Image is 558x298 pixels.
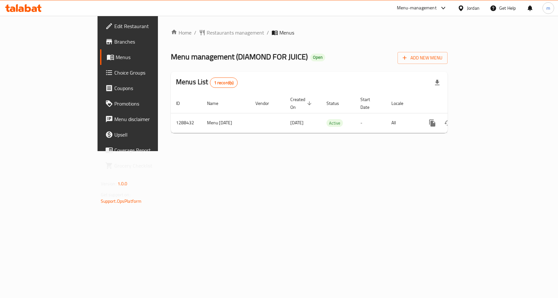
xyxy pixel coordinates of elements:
[118,180,128,188] span: 1.0.0
[360,96,378,111] span: Start Date
[255,99,277,107] span: Vendor
[176,99,188,107] span: ID
[100,80,191,96] a: Coupons
[114,84,186,92] span: Coupons
[425,115,440,131] button: more
[101,197,142,205] a: Support.OpsPlatform
[176,77,238,88] h2: Menus List
[114,162,186,170] span: Grocery Checklist
[114,38,186,46] span: Branches
[114,100,186,108] span: Promotions
[467,5,480,12] div: Jordan
[310,54,325,61] div: Open
[100,18,191,34] a: Edit Restaurant
[100,34,191,49] a: Branches
[171,94,492,133] table: enhanced table
[100,142,191,158] a: Coverage Report
[199,29,264,36] a: Restaurants management
[114,22,186,30] span: Edit Restaurant
[290,118,304,127] span: [DATE]
[546,5,550,12] span: m
[194,29,196,36] li: /
[100,158,191,173] a: Grocery Checklist
[100,127,191,142] a: Upsell
[207,29,264,36] span: Restaurants management
[267,29,269,36] li: /
[171,49,308,64] span: Menu management ( DIAMOND FOR JUICE )
[419,94,492,113] th: Actions
[391,99,412,107] span: Locale
[403,54,442,62] span: Add New Menu
[114,146,186,154] span: Coverage Report
[100,96,191,111] a: Promotions
[290,96,314,111] span: Created On
[202,113,250,133] td: Menu [DATE]
[114,115,186,123] span: Menu disclaimer
[398,52,448,64] button: Add New Menu
[114,69,186,77] span: Choice Groups
[171,29,448,36] nav: breadcrumb
[440,115,456,131] button: Change Status
[279,29,294,36] span: Menus
[326,119,343,127] span: Active
[100,49,191,65] a: Menus
[210,80,238,86] span: 1 record(s)
[210,77,238,88] div: Total records count
[100,65,191,80] a: Choice Groups
[101,180,117,188] span: Version:
[355,113,386,133] td: -
[397,4,437,12] div: Menu-management
[100,111,191,127] a: Menu disclaimer
[310,55,325,60] span: Open
[114,131,186,139] span: Upsell
[116,53,186,61] span: Menus
[326,99,347,107] span: Status
[101,190,130,199] span: Get support on:
[386,113,419,133] td: All
[429,75,445,90] div: Export file
[207,99,227,107] span: Name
